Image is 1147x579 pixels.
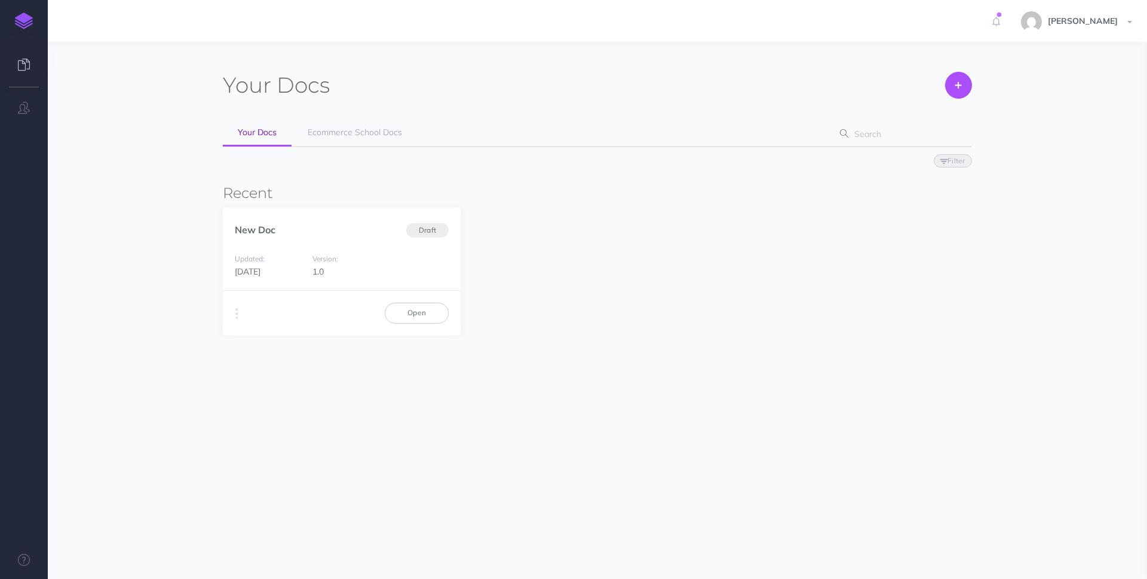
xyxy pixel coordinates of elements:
h3: Recent [223,185,971,201]
i: More actions [235,306,238,322]
small: Version: [312,254,338,263]
a: Your Docs [223,120,292,147]
span: [DATE] [235,266,260,277]
a: Ecommerce School Docs [293,120,417,146]
a: New Doc [235,224,275,236]
a: Open [385,303,449,323]
img: logo-mark.svg [15,13,33,29]
span: Your Docs [238,127,277,138]
span: [PERSON_NAME] [1042,16,1124,26]
span: Your [223,72,271,98]
small: Updated: [235,254,265,263]
h1: Docs [223,72,330,99]
span: 1.0 [312,266,324,277]
input: Search [851,123,953,145]
button: Filter [934,154,972,167]
img: b1eb4d8dcdfd9a3639e0a52054f32c10.jpg [1021,11,1042,32]
span: Ecommerce School Docs [308,127,402,138]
